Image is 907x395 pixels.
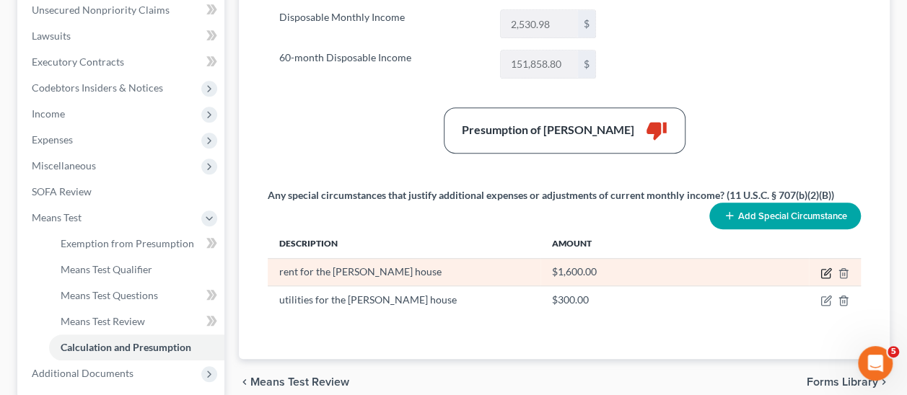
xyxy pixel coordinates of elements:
a: Lawsuits [20,23,224,49]
button: Add Special Circumstance [709,203,861,229]
i: chevron_right [878,376,890,388]
label: Disposable Monthly Income [272,9,493,38]
span: Lawsuits [32,30,71,42]
input: 0.00 [501,50,578,78]
button: Forms Library chevron_right [807,376,890,388]
label: 60-month Disposable Income [272,50,493,79]
span: Forms Library [807,376,878,388]
a: Exemption from Presumption [49,231,224,257]
button: chevron_left Means Test Review [239,376,349,388]
div: utilities for the [PERSON_NAME] house [279,293,529,307]
span: Expenses [32,133,73,146]
span: Additional Documents [32,367,133,379]
a: Means Test Review [49,309,224,334]
iframe: Intercom live chat [858,346,893,381]
a: Means Test Qualifier [49,257,224,283]
span: Means Test Qualifier [61,263,152,275]
a: Executory Contracts [20,49,224,75]
a: Means Test Questions [49,283,224,309]
div: $ [578,10,595,37]
th: Description [268,229,540,258]
span: Calculation and Presumption [61,341,191,353]
span: Means Test Questions [61,289,158,301]
div: Presumption of [PERSON_NAME] [462,122,634,138]
input: 0.00 [501,10,578,37]
div: Any special circumstances that justify additional expenses or adjustments of current monthly inco... [268,188,833,203]
th: Amount [540,229,809,258]
span: SOFA Review [32,185,92,197]
span: Means Test [32,211,82,223]
span: Miscellaneous [32,159,96,172]
div: $1,600.00 [552,265,797,279]
span: Means Test Review [250,376,349,388]
span: Codebtors Insiders & Notices [32,81,163,94]
a: SOFA Review [20,179,224,205]
i: thumb_down [646,120,667,141]
span: Exemption from Presumption [61,237,194,249]
span: 5 [888,346,899,358]
div: $300.00 [552,293,797,307]
span: Unsecured Nonpriority Claims [32,4,170,16]
span: Income [32,107,65,120]
span: Executory Contracts [32,56,124,68]
div: rent for the [PERSON_NAME] house [279,265,529,279]
span: Means Test Review [61,315,145,327]
div: $ [578,50,595,78]
i: chevron_left [239,376,250,388]
a: Calculation and Presumption [49,334,224,360]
